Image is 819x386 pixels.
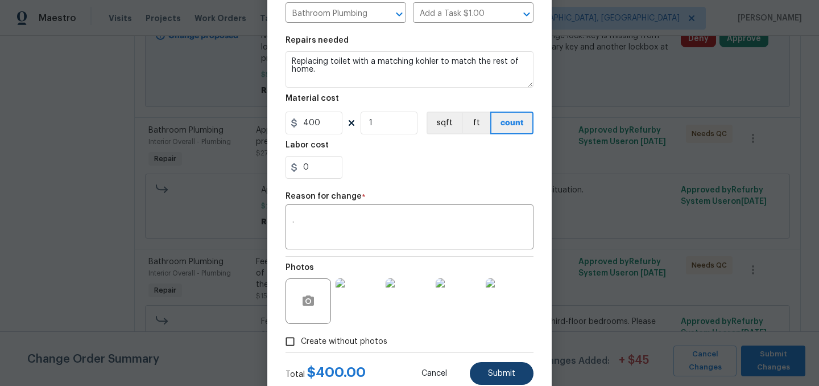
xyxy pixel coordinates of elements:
textarea: Replacing toilet with a matching kohler to match the rest of home. [286,51,533,88]
span: Cancel [421,369,447,378]
button: Submit [470,362,533,385]
button: ft [462,112,490,134]
span: Create without photos [301,336,387,348]
h5: Reason for change [286,192,362,200]
textarea: . [292,216,527,240]
h5: Photos [286,264,314,272]
h5: Repairs needed [286,36,349,44]
button: Cancel [403,362,465,385]
div: Total [286,367,366,380]
button: count [490,112,533,134]
button: sqft [427,112,462,134]
h5: Labor cost [286,141,329,149]
span: $ 400.00 [307,366,366,379]
h5: Material cost [286,95,339,102]
span: Submit [488,369,515,378]
button: Open [519,6,535,22]
button: Open [391,6,407,22]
